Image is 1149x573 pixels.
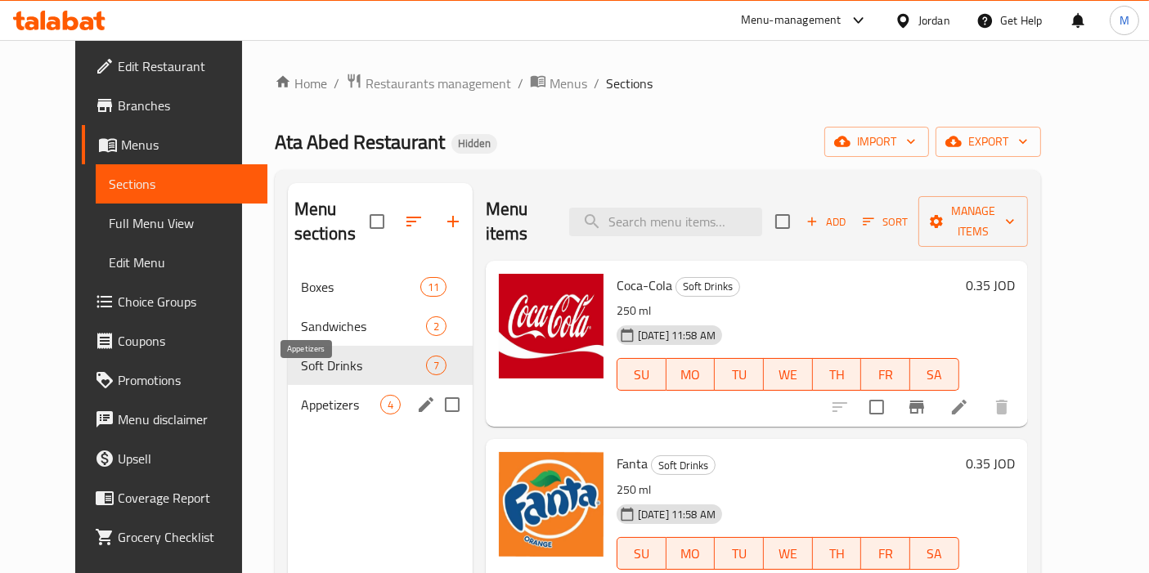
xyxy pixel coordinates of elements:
button: WE [764,537,813,570]
span: Soft Drinks [652,456,715,475]
button: export [936,127,1041,157]
span: Boxes [301,277,420,297]
span: FR [868,363,904,387]
span: SU [624,542,660,566]
span: [DATE] 11:58 AM [631,328,722,343]
button: SU [617,358,667,391]
span: export [949,132,1028,152]
span: MO [673,363,709,387]
button: TU [715,358,764,391]
span: Sort [863,213,908,231]
span: M [1120,11,1129,29]
button: FR [861,537,910,570]
div: Soft Drinks7 [288,346,473,385]
div: Soft Drinks [675,277,740,297]
input: search [569,208,762,236]
span: Coverage Report [118,488,254,508]
a: Full Menu View [96,204,267,243]
button: Manage items [918,196,1028,247]
span: Add item [800,209,852,235]
a: Sections [96,164,267,204]
span: Sections [606,74,653,93]
nav: breadcrumb [275,73,1041,94]
span: Coupons [118,331,254,351]
span: Appetizers [301,395,380,414]
a: Upsell [82,439,267,478]
h2: Menu items [486,197,550,246]
p: 250 ml [617,480,959,500]
span: Select section [765,204,800,239]
div: Boxes11 [288,267,473,307]
nav: Menu sections [288,261,473,431]
li: / [594,74,599,93]
span: Branches [118,96,254,115]
img: Coca-Cola [499,274,604,378]
div: Hidden [451,134,497,154]
span: Full Menu View [109,213,254,233]
h2: Menu sections [294,197,370,246]
span: TH [819,542,855,566]
button: TU [715,537,764,570]
span: WE [770,542,806,566]
a: Coupons [82,321,267,360]
button: TH [813,537,862,570]
span: 2 [427,319,446,334]
a: Menu disclaimer [82,400,267,439]
span: Upsell [118,449,254,468]
span: Coca-Cola [617,273,672,298]
span: Sandwiches [301,316,426,336]
span: Select all sections [360,204,394,239]
span: import [837,132,916,152]
div: Menu-management [741,11,842,30]
span: Menu disclaimer [118,410,254,429]
span: Restaurants management [366,74,511,93]
span: TU [721,542,757,566]
span: Menus [550,74,587,93]
a: Edit Restaurant [82,47,267,86]
span: TH [819,363,855,387]
button: MO [667,537,716,570]
span: FR [868,542,904,566]
span: Sections [109,174,254,194]
div: Jordan [918,11,950,29]
a: Choice Groups [82,282,267,321]
button: WE [764,358,813,391]
a: Edit menu item [949,397,969,417]
span: Soft Drinks [301,356,426,375]
span: Add [804,213,848,231]
img: Fanta [499,452,604,557]
a: Edit Menu [96,243,267,282]
span: Hidden [451,137,497,150]
button: SU [617,537,667,570]
a: Promotions [82,360,267,400]
span: SA [917,363,953,387]
li: / [334,74,339,93]
button: Add section [433,202,473,241]
span: Menus [121,135,254,154]
span: Promotions [118,370,254,390]
span: WE [770,363,806,387]
button: MO [667,358,716,391]
div: Sandwiches2 [288,307,473,346]
span: Edit Menu [109,253,254,272]
button: SA [910,358,959,391]
p: 250 ml [617,301,959,321]
span: Edit Restaurant [118,56,254,76]
span: 4 [381,397,400,413]
div: items [426,316,447,336]
div: Appetizers4edit [288,385,473,424]
h6: 0.35 JOD [966,452,1015,475]
span: Ata Abed Restaurant [275,123,445,160]
span: Select to update [860,390,894,424]
div: items [380,395,401,414]
span: SA [917,542,953,566]
button: TH [813,358,862,391]
span: Manage items [931,201,1015,242]
div: items [426,356,447,375]
span: Soft Drinks [676,277,739,296]
span: Grocery Checklist [118,527,254,547]
button: SA [910,537,959,570]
